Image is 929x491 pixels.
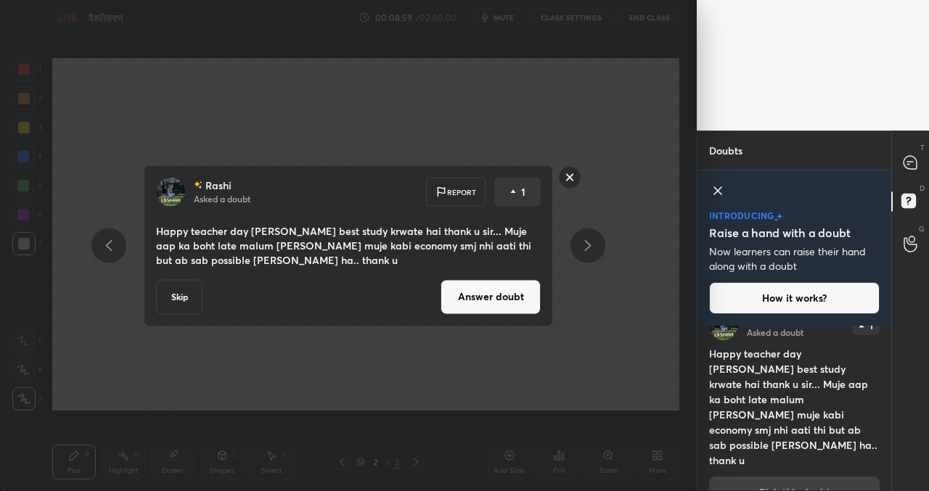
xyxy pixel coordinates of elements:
[920,183,925,194] p: D
[426,177,486,206] div: Report
[709,282,880,314] button: How it works?
[920,142,925,153] p: T
[709,311,738,340] img: ebe11b0a81a34f1da91a8788314e06e2.jpg
[919,223,925,234] p: G
[156,223,541,267] p: Happy teacher day [PERSON_NAME] best study krwate hai thank u sir... Muje aap ka boht late malum ...
[869,321,873,330] p: 1
[205,179,232,191] p: Rashi
[441,279,541,314] button: Answer doubt
[194,181,202,189] img: no-rating-badge.077c3623.svg
[709,244,880,273] p: Now learners can raise their hand along with a doubt
[194,192,250,204] p: Asked a doubt
[777,213,782,220] img: large-star.026637fe.svg
[774,218,778,222] img: small-star.76a44327.svg
[709,346,880,468] h4: Happy teacher day [PERSON_NAME] best study krwate hai thank u sir... Muje aap ka boht late malum ...
[709,211,774,220] p: introducing
[156,279,202,314] button: Skip
[709,224,851,242] h5: Raise a hand with a doubt
[697,131,754,170] p: Doubts
[747,326,803,338] p: Asked a doubt
[521,184,525,199] p: 1
[697,326,891,490] div: grid
[156,177,185,206] img: ebe11b0a81a34f1da91a8788314e06e2.jpg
